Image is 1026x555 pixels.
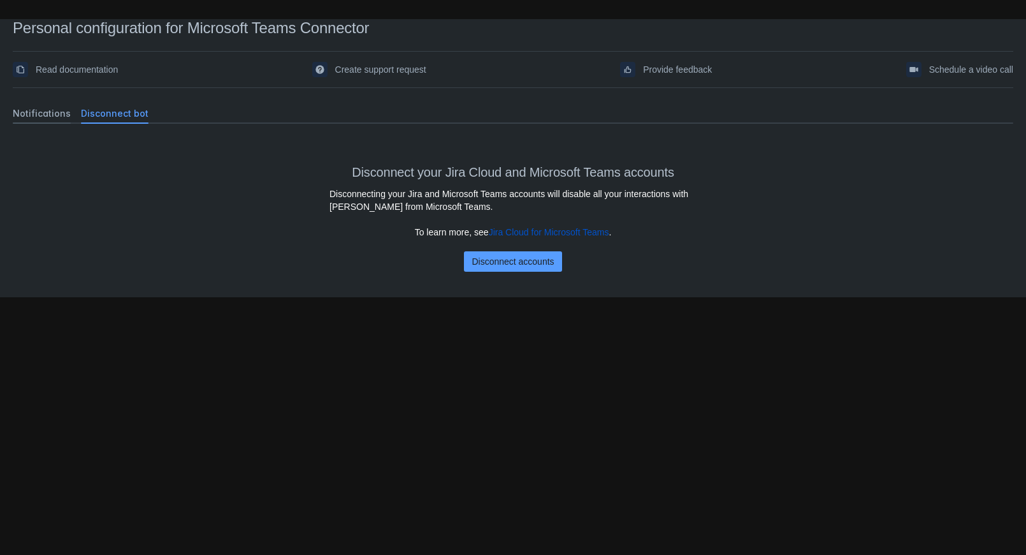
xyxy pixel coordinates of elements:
p: To learn more, see . [335,226,691,239]
a: Jira Cloud for Microsoft Teams [489,227,609,237]
a: Schedule a video call [906,59,1013,80]
span: Notifications [13,107,71,120]
span: Disconnect accounts [472,251,554,272]
span: Create support request [335,59,426,80]
span: Schedule a video call [929,59,1013,80]
span: Provide feedback [643,59,712,80]
span: feedback [623,64,633,75]
span: videoCall [909,64,919,75]
h3: Disconnect your Jira Cloud and Microsoft Teams accounts [322,165,704,180]
span: Disconnect bot [81,107,148,120]
p: Disconnecting your Jira and Microsoft Teams accounts will disable all your interactions with [PER... [329,188,697,213]
span: support [315,64,325,75]
a: Provide feedback [620,59,712,80]
span: Read documentation [36,59,118,80]
a: Read documentation [13,59,118,80]
span: documentation [15,64,25,75]
button: Disconnect accounts [464,251,561,272]
a: Create support request [312,59,426,80]
div: Personal configuration for Microsoft Teams Connector [13,19,1013,37]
